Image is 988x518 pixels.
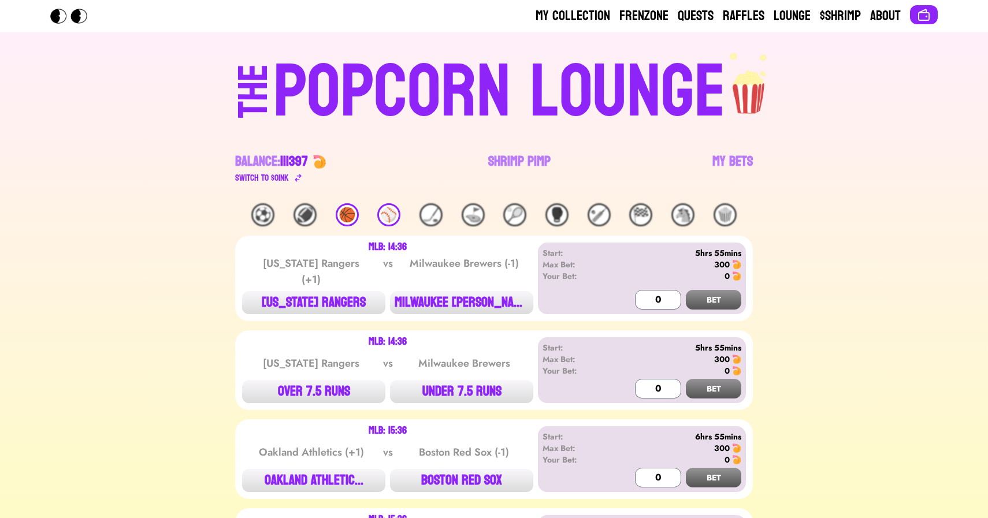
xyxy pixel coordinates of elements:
[714,353,730,365] div: 300
[369,337,407,346] div: MLB: 14:36
[732,366,741,375] img: 🍤
[543,442,609,454] div: Max Bet:
[725,365,730,377] div: 0
[253,255,370,288] div: [US_STATE] Rangers (+1)
[725,454,730,465] div: 0
[336,203,359,226] div: 🏀
[390,380,533,403] button: UNDER 7.5 RUNS
[377,203,400,226] div: ⚾️
[543,365,609,377] div: Your Bet:
[251,203,274,226] div: ⚽️
[732,271,741,281] img: 🍤
[235,152,308,171] div: Balance:
[242,380,385,403] button: OVER 7.5 RUNS
[488,152,551,185] a: Shrimp Pimp
[820,7,861,25] a: $Shrimp
[253,355,370,371] div: [US_STATE] Rangers
[714,442,730,454] div: 300
[381,444,395,460] div: vs
[543,342,609,353] div: Start:
[543,270,609,282] div: Your Bet:
[138,51,850,129] a: THEPOPCORN LOUNGEpopcorn
[233,64,274,141] div: THE
[242,469,385,492] button: OAKLAND ATHLETIC...
[253,444,370,460] div: Oakland Athletics (+1)
[50,9,96,24] img: Popcorn
[725,270,730,282] div: 0
[294,203,317,226] div: 🏈
[870,7,901,25] a: About
[732,355,741,364] img: 🍤
[686,468,741,487] button: BET
[545,203,569,226] div: 🥊
[273,55,726,129] div: POPCORN LOUNGE
[381,255,395,288] div: vs
[712,152,753,185] a: My Bets
[723,7,764,25] a: Raffles
[732,260,741,269] img: 🍤
[609,431,741,442] div: 6hrs 55mins
[917,8,931,22] img: Connect wallet
[629,203,652,226] div: 🏁
[732,444,741,453] img: 🍤
[369,243,407,252] div: MLB: 14:36
[242,291,385,314] button: [US_STATE] RANGERS
[543,353,609,365] div: Max Bet:
[588,203,611,226] div: 🏏
[671,203,694,226] div: 🐴
[732,455,741,464] img: 🍤
[536,7,610,25] a: My Collection
[609,342,741,353] div: 5hrs 55mins
[419,203,443,226] div: 🏒
[503,203,526,226] div: 🎾
[774,7,811,25] a: Lounge
[406,255,522,288] div: Milwaukee Brewers (-1)
[369,426,407,435] div: MLB: 15:36
[714,259,730,270] div: 300
[543,431,609,442] div: Start:
[381,355,395,371] div: vs
[406,444,522,460] div: Boston Red Sox (-1)
[280,149,308,174] span: 111397
[543,454,609,465] div: Your Bet:
[609,247,741,259] div: 5hrs 55mins
[726,51,773,115] img: popcorn
[678,7,714,25] a: Quests
[619,7,668,25] a: Frenzone
[406,355,522,371] div: Milwaukee Brewers
[462,203,485,226] div: ⛳️
[390,469,533,492] button: BOSTON RED SOX
[686,290,741,310] button: BET
[714,203,737,226] div: 🍿
[543,259,609,270] div: Max Bet:
[390,291,533,314] button: MILWAUKEE [PERSON_NAME]...
[313,155,326,169] img: 🍤
[543,247,609,259] div: Start:
[686,379,741,398] button: BET
[235,171,289,185] div: Switch to $ OINK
